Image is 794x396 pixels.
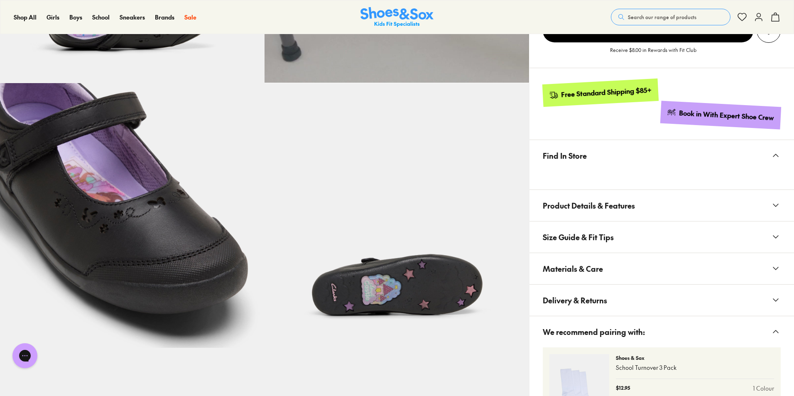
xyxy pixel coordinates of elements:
button: Find In Store [529,140,794,171]
span: School [92,13,110,21]
button: Product Details & Features [529,190,794,221]
span: Brands [155,13,174,21]
p: $12.95 [616,384,630,393]
span: Find In Store [543,143,587,168]
a: Shoes & Sox [360,7,434,27]
p: Shoes & Sox [616,354,774,362]
a: Free Standard Shipping $85+ [542,79,658,107]
span: Size Guide & Fit Tips [543,225,614,249]
span: Boys [69,13,82,21]
button: Search our range of products [611,9,730,25]
a: Sneakers [120,13,145,22]
span: Shop All [14,13,37,21]
a: School [92,13,110,22]
iframe: Gorgias live chat messenger [8,340,42,371]
button: We recommend pairing with: [529,316,794,347]
button: Delivery & Returns [529,285,794,316]
a: Brands [155,13,174,22]
iframe: Find in Store [543,171,781,180]
span: Sale [184,13,196,21]
a: 1 Colour [753,384,774,393]
span: Search our range of products [628,13,696,21]
a: Book in With Expert Shoe Crew [660,101,781,129]
a: Sale [184,13,196,22]
a: Shop All [14,13,37,22]
img: SNS_Logo_Responsive.svg [360,7,434,27]
button: Size Guide & Fit Tips [529,221,794,253]
span: Product Details & Features [543,193,635,218]
p: Receive $8.00 in Rewards with Fit Club [610,46,696,61]
span: Materials & Care [543,256,603,281]
span: Sneakers [120,13,145,21]
span: Delivery & Returns [543,288,607,312]
img: 8-524473_1 [265,83,529,348]
a: Girls [47,13,59,22]
a: Boys [69,13,82,22]
span: Girls [47,13,59,21]
div: Free Standard Shipping $85+ [561,85,652,99]
span: We recommend pairing with: [543,320,645,344]
button: Materials & Care [529,253,794,284]
div: Book in With Expert Shoe Crew [679,108,774,123]
p: School Turnover 3 Pack [616,363,774,372]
